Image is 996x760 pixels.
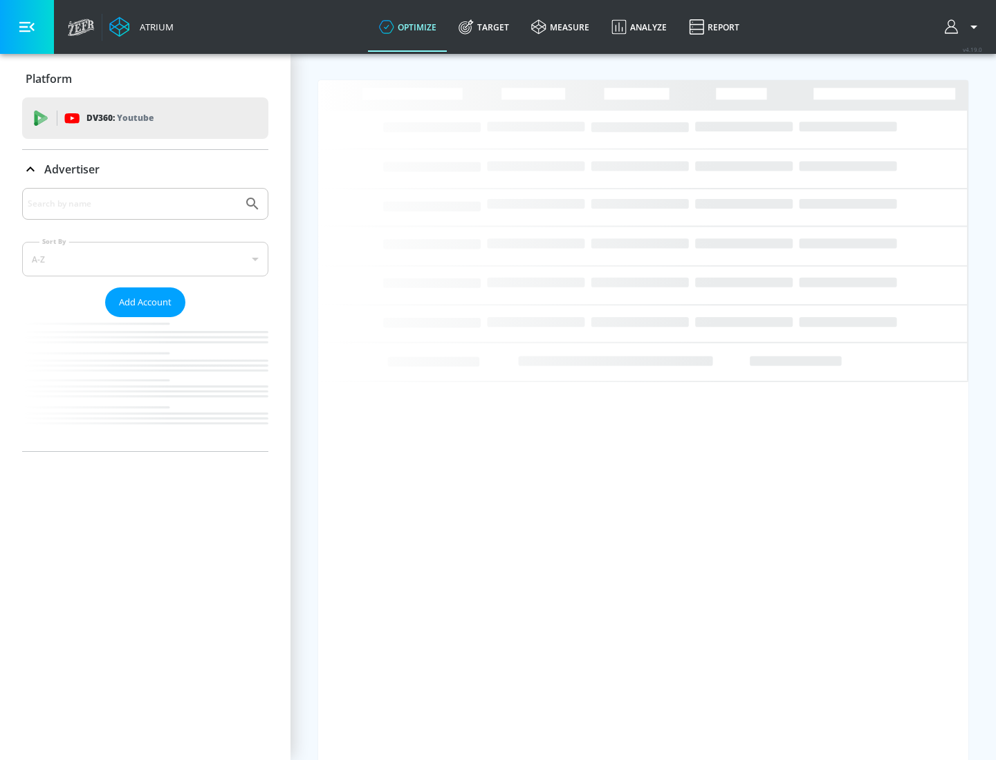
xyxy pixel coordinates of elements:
[109,17,174,37] a: Atrium
[22,317,268,451] nav: list of Advertiser
[117,111,154,125] p: Youtube
[448,2,520,52] a: Target
[22,97,268,139] div: DV360: Youtube
[678,2,750,52] a: Report
[22,188,268,451] div: Advertiser
[22,242,268,276] div: A-Z
[105,287,185,317] button: Add Account
[134,21,174,33] div: Atrium
[44,162,100,177] p: Advertiser
[22,150,268,189] div: Advertiser
[119,294,172,310] span: Add Account
[39,237,69,246] label: Sort By
[520,2,600,52] a: measure
[28,195,237,213] input: Search by name
[368,2,448,52] a: optimize
[963,46,982,53] span: v 4.19.0
[22,59,268,98] div: Platform
[26,71,72,86] p: Platform
[600,2,678,52] a: Analyze
[86,111,154,126] p: DV360:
